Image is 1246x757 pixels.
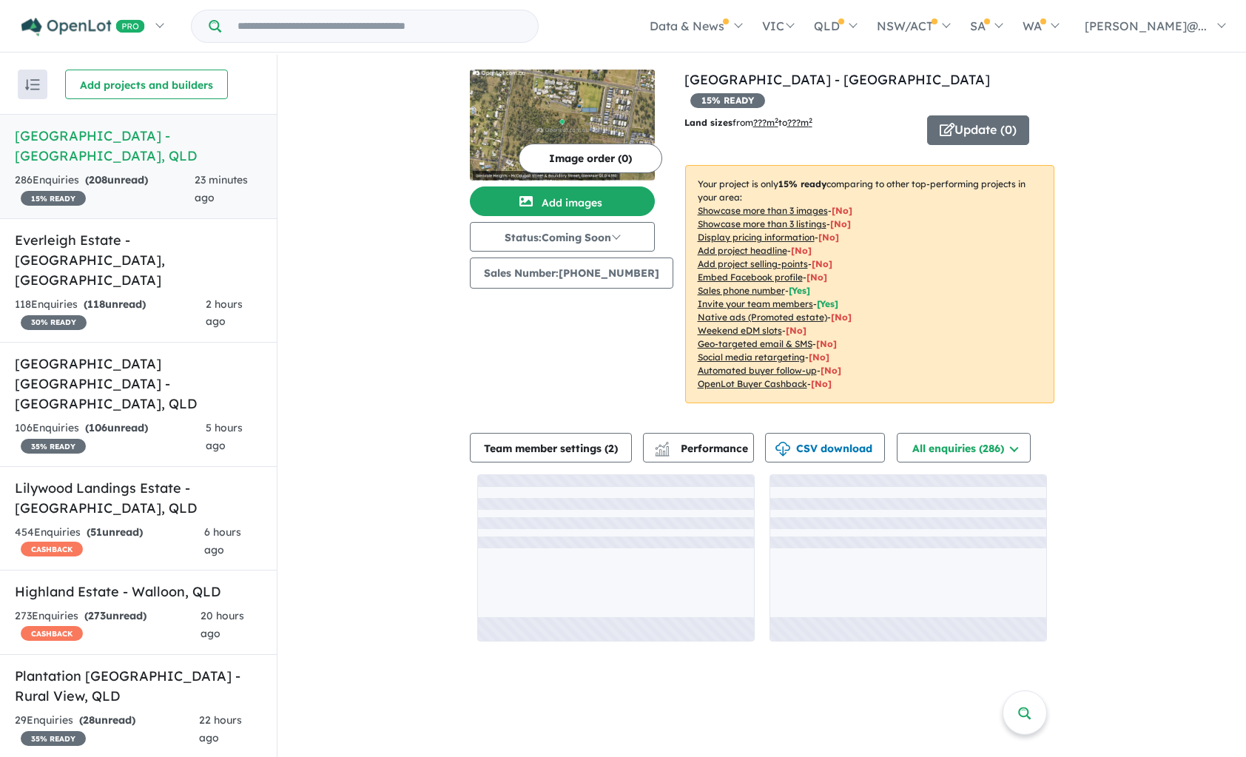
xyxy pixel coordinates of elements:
[21,626,83,641] span: CASHBACK
[775,442,790,457] img: download icon
[657,442,748,455] span: Performance
[897,433,1031,462] button: All enquiries (286)
[778,178,826,189] b: 15 % ready
[778,117,812,128] span: to
[809,351,829,363] span: [No]
[470,70,655,181] img: Glenvale Heights - Glenvale
[21,731,86,746] span: 35 % READY
[821,365,841,376] span: [No]
[655,446,670,456] img: bar-chart.svg
[817,298,838,309] span: [ Yes ]
[470,222,655,252] button: Status:Coming Soon
[84,609,147,622] strong: ( unread)
[21,18,145,36] img: Openlot PRO Logo White
[89,421,107,434] span: 106
[519,144,662,173] button: Image order (0)
[15,172,195,207] div: 286 Enquir ies
[79,713,135,727] strong: ( unread)
[698,285,785,296] u: Sales phone number
[818,232,839,243] span: [ No ]
[811,378,832,389] span: [No]
[698,218,826,229] u: Showcase more than 3 listings
[206,421,243,452] span: 5 hours ago
[698,338,812,349] u: Geo-targeted email & SMS
[1085,18,1207,33] span: [PERSON_NAME]@...
[470,433,632,462] button: Team member settings (2)
[85,421,148,434] strong: ( unread)
[15,478,262,518] h5: Lilywood Landings Estate - [GEOGRAPHIC_DATA] , QLD
[698,312,827,323] u: Native ads (Promoted estate)
[643,433,754,462] button: Performance
[87,297,105,311] span: 118
[15,126,262,166] h5: [GEOGRAPHIC_DATA] - [GEOGRAPHIC_DATA] , QLD
[791,245,812,256] span: [ No ]
[89,173,107,186] span: 208
[25,79,40,90] img: sort.svg
[15,582,262,602] h5: Highland Estate - Walloon , QLD
[698,205,828,216] u: Showcase more than 3 images
[698,378,807,389] u: OpenLot Buyer Cashback
[684,71,990,88] a: [GEOGRAPHIC_DATA] - [GEOGRAPHIC_DATA]
[698,232,815,243] u: Display pricing information
[698,325,782,336] u: Weekend eDM slots
[87,525,143,539] strong: ( unread)
[15,608,201,643] div: 273 Enquir ies
[809,116,812,124] sup: 2
[90,525,102,539] span: 51
[15,712,199,747] div: 29 Enquir ies
[85,173,148,186] strong: ( unread)
[15,296,206,332] div: 118 Enquir ies
[83,713,95,727] span: 28
[698,272,803,283] u: Embed Facebook profile
[199,713,242,744] span: 22 hours ago
[753,117,778,128] u: ??? m
[21,191,86,206] span: 15 % READY
[789,285,810,296] span: [ Yes ]
[775,116,778,124] sup: 2
[15,354,262,414] h5: [GEOGRAPHIC_DATA] [GEOGRAPHIC_DATA] - [GEOGRAPHIC_DATA] , QLD
[816,338,837,349] span: [No]
[195,173,248,204] span: 23 minutes ago
[832,205,852,216] span: [ No ]
[927,115,1029,145] button: Update (0)
[787,117,812,128] u: ???m
[201,609,244,640] span: 20 hours ago
[206,297,243,329] span: 2 hours ago
[698,298,813,309] u: Invite your team members
[224,10,535,42] input: Try estate name, suburb, builder or developer
[690,93,765,108] span: 15 % READY
[21,542,83,556] span: CASHBACK
[684,115,916,130] p: from
[608,442,614,455] span: 2
[831,312,852,323] span: [No]
[698,365,817,376] u: Automated buyer follow-up
[786,325,806,336] span: [No]
[698,245,787,256] u: Add project headline
[698,258,808,269] u: Add project selling-points
[65,70,228,99] button: Add projects and builders
[84,297,146,311] strong: ( unread)
[684,117,733,128] b: Land sizes
[685,165,1054,403] p: Your project is only comparing to other top-performing projects in your area: - - - - - - - - - -...
[806,272,827,283] span: [ No ]
[15,666,262,706] h5: Plantation [GEOGRAPHIC_DATA] - Rural View , QLD
[21,439,86,454] span: 35 % READY
[88,609,106,622] span: 273
[204,525,241,556] span: 6 hours ago
[830,218,851,229] span: [ No ]
[812,258,832,269] span: [ No ]
[765,433,885,462] button: CSV download
[470,186,655,216] button: Add images
[21,315,87,330] span: 30 % READY
[655,442,668,450] img: line-chart.svg
[470,258,673,289] button: Sales Number:[PHONE_NUMBER]
[698,351,805,363] u: Social media retargeting
[15,420,206,455] div: 106 Enquir ies
[15,230,262,290] h5: Everleigh Estate - [GEOGRAPHIC_DATA] , [GEOGRAPHIC_DATA]
[15,524,204,559] div: 454 Enquir ies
